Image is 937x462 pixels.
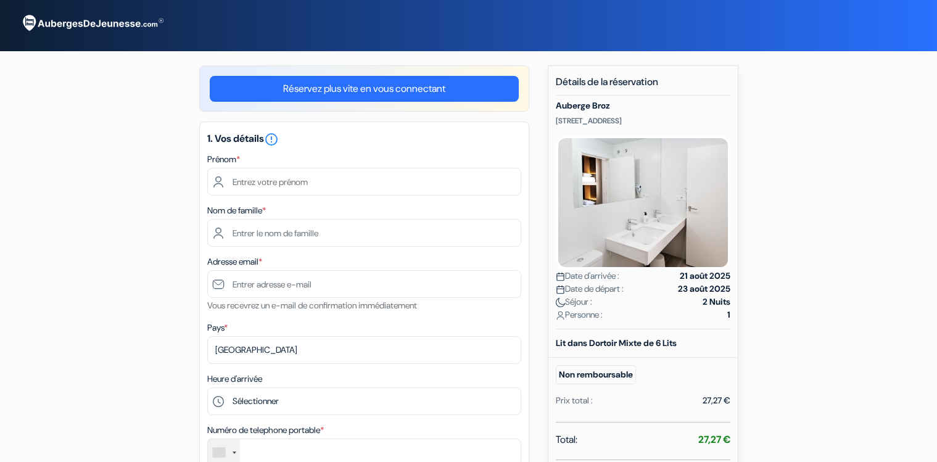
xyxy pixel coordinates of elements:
a: Réservez plus vite en vous connectant [210,76,519,102]
h5: Auberge Broz [556,101,730,111]
h5: Détails de la réservation [556,76,730,96]
strong: 1 [727,308,730,321]
label: Pays [207,321,228,334]
div: 27,27 € [703,394,730,407]
span: Total: [556,432,577,447]
img: moon.svg [556,298,565,307]
label: Adresse email [207,255,262,268]
input: Entrer adresse e-mail [207,270,521,298]
span: Séjour : [556,295,592,308]
img: AubergesDeJeunesse.com [15,7,169,40]
img: calendar.svg [556,272,565,281]
label: Prénom [207,153,240,166]
img: user_icon.svg [556,311,565,320]
input: Entrer le nom de famille [207,219,521,247]
strong: 21 août 2025 [680,270,730,283]
small: Vous recevrez un e-mail de confirmation immédiatement [207,300,417,311]
b: Lit dans Dortoir Mixte de 6 Lits [556,337,677,349]
strong: 2 Nuits [703,295,730,308]
i: error_outline [264,132,279,147]
h5: 1. Vos détails [207,132,521,147]
label: Nom de famille [207,204,266,217]
label: Numéro de telephone portable [207,424,324,437]
a: error_outline [264,132,279,145]
span: Personne : [556,308,603,321]
p: [STREET_ADDRESS] [556,116,730,126]
span: Date de départ : [556,283,624,295]
span: Date d'arrivée : [556,270,619,283]
label: Heure d'arrivée [207,373,262,386]
div: Prix total : [556,394,593,407]
strong: 27,27 € [698,433,730,446]
strong: 23 août 2025 [678,283,730,295]
img: calendar.svg [556,285,565,294]
input: Entrez votre prénom [207,168,521,196]
small: Non remboursable [556,365,636,384]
